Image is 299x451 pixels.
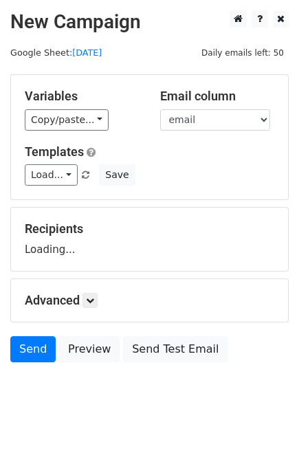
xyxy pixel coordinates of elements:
[59,336,120,362] a: Preview
[10,336,56,362] a: Send
[25,293,274,308] h5: Advanced
[72,47,102,58] a: [DATE]
[25,144,84,159] a: Templates
[25,89,140,104] h5: Variables
[25,221,274,236] h5: Recipients
[99,164,135,186] button: Save
[10,47,102,58] small: Google Sheet:
[160,89,275,104] h5: Email column
[123,336,228,362] a: Send Test Email
[25,164,78,186] a: Load...
[197,47,289,58] a: Daily emails left: 50
[10,10,289,34] h2: New Campaign
[25,109,109,131] a: Copy/paste...
[25,221,274,257] div: Loading...
[197,45,289,60] span: Daily emails left: 50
